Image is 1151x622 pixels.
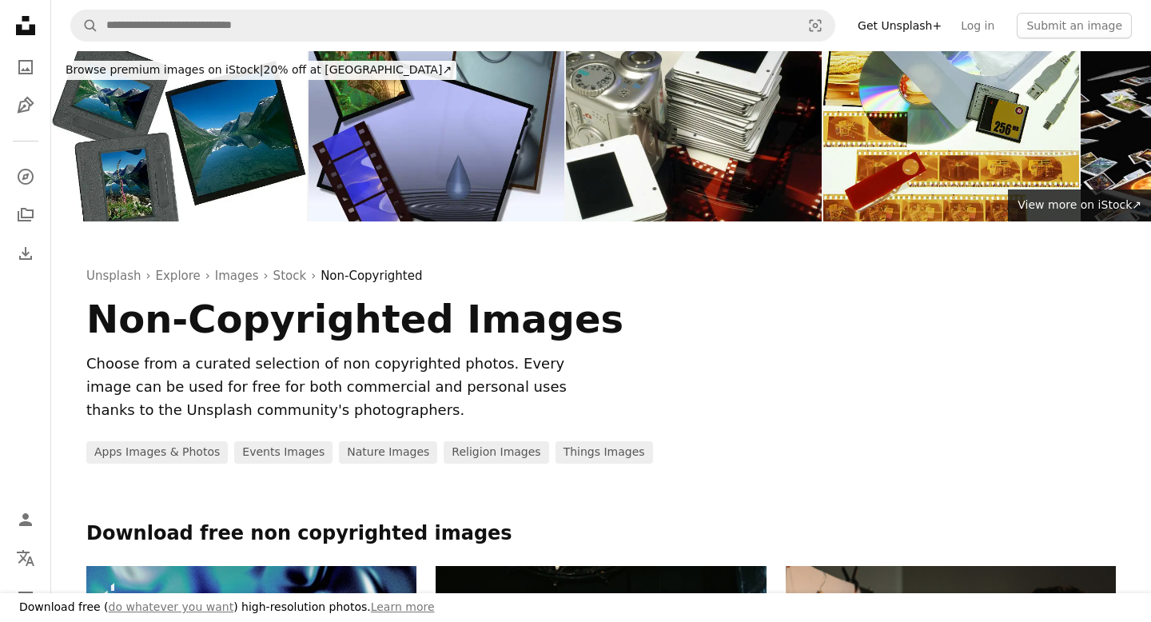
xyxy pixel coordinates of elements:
a: Learn more [371,600,435,613]
a: Collections [10,199,42,231]
a: Religion Images [444,441,548,464]
a: Images [215,266,259,285]
a: do whatever you want [109,600,234,613]
h2: Download free non copyrighted images [86,521,1116,547]
a: Nature Images [339,441,437,464]
a: Unsplash [86,266,141,285]
img: Photos & Film [309,51,564,221]
a: Explore [156,266,201,285]
a: View more on iStock↗ [1008,189,1151,221]
div: › › › › [86,266,1116,285]
a: Photos [10,51,42,83]
a: Illustrations [10,90,42,122]
img: Film or Digital [823,51,1079,221]
a: Log in [951,13,1004,38]
button: Visual search [796,10,834,41]
button: Search Unsplash [71,10,98,41]
img: Mixed slides on lightbox - summer scenes [51,51,307,221]
a: Explore [10,161,42,193]
div: Choose from a curated selection of non copyrighted photos. Every image can be used for free for b... [86,353,591,421]
a: Browse premium images on iStock|20% off at [GEOGRAPHIC_DATA]↗ [51,51,466,90]
a: Non-Copyrighted [321,266,422,285]
a: Get Unsplash+ [848,13,951,38]
a: Apps Images & Photos [86,441,228,464]
a: Stock [273,266,307,285]
a: Log in / Sign up [10,504,42,536]
a: Events Images [234,441,333,464]
button: Submit an image [1017,13,1132,38]
span: Browse premium images on iStock | [66,63,263,76]
img: Camera, Slides & Film Negatives [566,51,822,221]
button: Menu [10,580,42,612]
span: 20% off at [GEOGRAPHIC_DATA] ↗ [66,63,452,76]
button: Language [10,542,42,574]
form: Find visuals sitewide [70,10,835,42]
h1: Non-Copyrighted Images [86,298,767,340]
h3: Download free ( ) high-resolution photos. [19,600,435,616]
a: Things Images [556,441,653,464]
a: Download History [10,237,42,269]
span: View more on iStock ↗ [1018,198,1141,211]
